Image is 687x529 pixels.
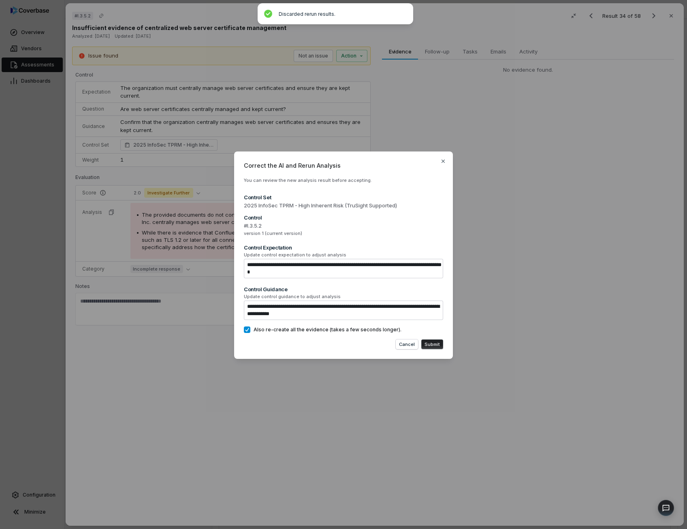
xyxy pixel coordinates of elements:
div: Control Guidance [244,286,443,293]
span: Discarded rerun results. [279,11,335,17]
div: Control Set [244,194,443,201]
span: Update control expectation to adjust analysis [244,252,443,258]
span: version 1 (current version) [244,230,443,237]
span: Update control guidance to adjust analysis [244,294,443,300]
span: Also re-create all the evidence (takes a few seconds longer). [254,326,401,333]
button: Cancel [396,339,418,349]
button: Also re-create all the evidence (takes a few seconds longer). [244,326,250,333]
span: You can review the new analysis result before accepting. [244,177,372,183]
div: Control [244,214,443,221]
span: Correct the AI and Rerun Analysis [244,161,443,170]
button: Submit [421,339,443,349]
span: #I.3.5.2 [244,222,443,230]
span: 2025 InfoSec TPRM - High Inherent Risk (TruSight Supported) [244,202,443,210]
div: Control Expectation [244,244,443,251]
